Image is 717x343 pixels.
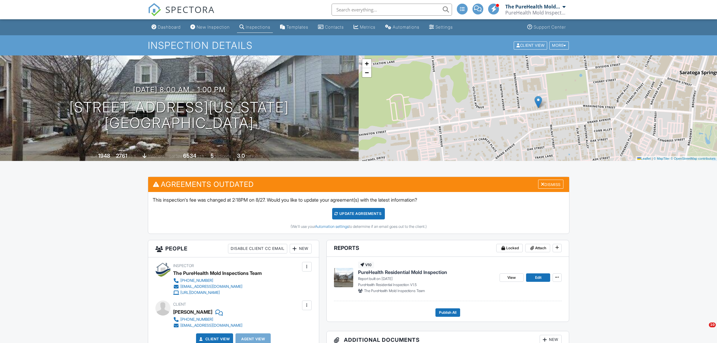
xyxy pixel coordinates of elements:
div: [PERSON_NAME] [173,307,212,316]
a: New Inspection [188,22,232,33]
div: Templates [286,24,308,30]
div: Support Center [534,24,566,30]
a: Leaflet [637,157,651,160]
div: Inspections [246,24,270,30]
div: The PureHealth Mold Inspections Team [173,269,262,278]
h3: [DATE] 8:00 am - 1:00 pm [133,86,226,94]
div: 2761 [116,153,127,159]
div: Dashboard [158,24,181,30]
span: 10 [709,323,716,327]
a: SPECTORA [148,8,215,21]
a: Automation settings [315,224,349,229]
a: Settings [427,22,455,33]
a: [URL][DOMAIN_NAME] [173,290,257,296]
div: [EMAIL_ADDRESS][DOMAIN_NAME] [180,323,242,328]
span: Inspector [173,263,194,268]
iframe: Intercom live chat [697,323,711,337]
div: (We'll use your to determine if an email goes out to the client.) [153,224,565,229]
span: sq.ft. [197,154,205,159]
img: Marker [535,96,542,108]
span: Client [173,302,186,307]
a: [EMAIL_ADDRESS][DOMAIN_NAME] [173,323,242,329]
span: sq. ft. [128,154,137,159]
span: Lot Size [170,154,182,159]
a: Client View [513,43,549,47]
div: PureHealth Mold Inspections [505,10,566,16]
div: [EMAIL_ADDRESS][DOMAIN_NAME] [180,284,242,289]
div: Client View [514,41,547,49]
div: 6534 [183,153,196,159]
span: bathrooms [246,154,263,159]
h3: People [148,240,319,257]
a: Automations (Basic) [383,22,422,33]
span: bedrooms [215,154,231,159]
span: Built [91,154,97,159]
a: Metrics [351,22,378,33]
h1: [STREET_ADDRESS][US_STATE] [GEOGRAPHIC_DATA] [69,99,289,131]
input: Search everything... [332,4,452,16]
span: | [652,157,653,160]
a: © OpenStreetMap contributors [671,157,715,160]
div: Dismiss [538,180,563,189]
div: Metrics [360,24,376,30]
div: Update Agreements [332,208,385,219]
h1: Inspection Details [148,40,569,51]
a: Templates [278,22,311,33]
div: [PHONE_NUMBER] [180,317,213,322]
img: The Best Home Inspection Software - Spectora [148,3,161,16]
a: [EMAIL_ADDRESS][DOMAIN_NAME] [173,284,257,290]
span: + [365,60,369,67]
span: basement [148,154,164,159]
div: This inspection's fee was changed at 2:18PM on 8/27. Would you like to update your agreement(s) w... [148,192,569,234]
span: − [365,69,369,76]
div: Settings [435,24,453,30]
a: © MapTiler [653,157,670,160]
div: New [290,244,312,253]
div: The PureHealth Mold Inspections Team [505,4,561,10]
div: 5 [210,153,214,159]
a: [PHONE_NUMBER] [173,316,242,323]
div: More [549,41,569,49]
a: Support Center [525,22,568,33]
div: New Inspection [197,24,230,30]
a: [PHONE_NUMBER] [173,278,257,284]
a: Contacts [316,22,346,33]
span: SPECTORA [165,3,215,16]
a: Zoom in [362,59,371,68]
a: Dashboard [149,22,183,33]
div: 1948 [98,153,110,159]
h3: Agreements Outdated [148,177,569,192]
div: [PHONE_NUMBER] [180,278,213,283]
a: Client View [198,336,230,342]
div: Contacts [325,24,344,30]
div: Disable Client CC Email [228,244,287,253]
div: 3.0 [237,153,245,159]
div: [URL][DOMAIN_NAME] [180,290,220,295]
a: Zoom out [362,68,371,77]
div: Automations [393,24,419,30]
a: Inspections [237,22,273,33]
